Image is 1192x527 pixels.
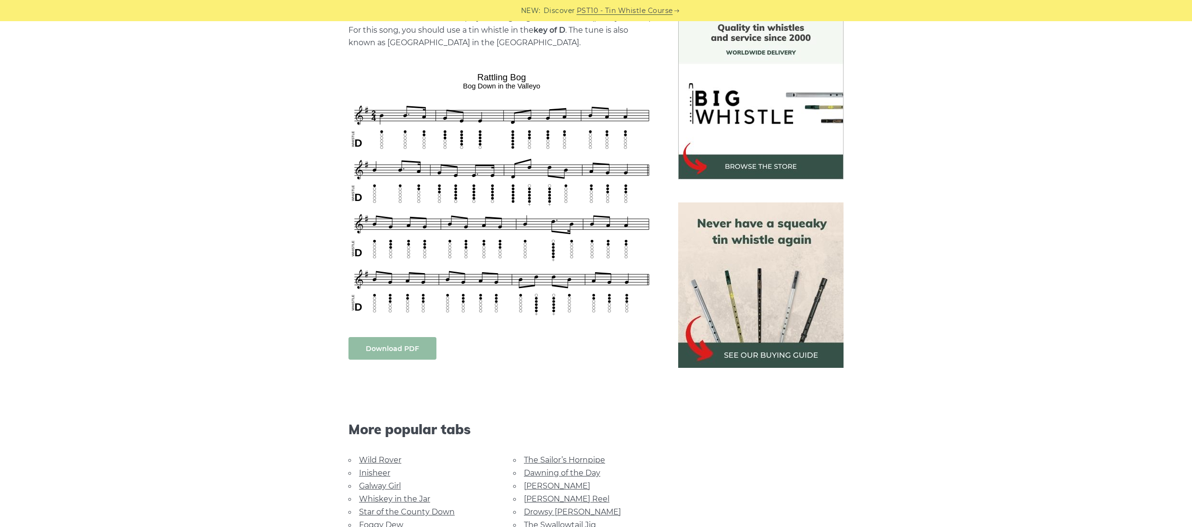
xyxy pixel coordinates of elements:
a: Wild Rover [359,455,401,464]
a: The Sailor’s Hornpipe [524,455,605,464]
img: Rattling Bog Tin Whistle Tab & Sheet Music [348,69,655,318]
a: Drowsy [PERSON_NAME] [524,507,621,516]
span: Discover [544,5,575,16]
img: BigWhistle Tin Whistle Store [678,14,844,179]
a: Inisheer [359,468,390,477]
a: Whiskey in the Jar [359,494,430,503]
a: [PERSON_NAME] Reel [524,494,609,503]
a: Star of the County Down [359,507,455,516]
a: Download PDF [348,337,436,360]
a: PST10 - Tin Whistle Course [577,5,673,16]
a: Galway Girl [359,481,401,490]
a: Dawning of the Day [524,468,600,477]
img: tin whistle buying guide [678,202,844,368]
p: Sheet music notes and tab to play on a tin whistle (penny whistle). For this song, you should use... [348,12,655,49]
span: More popular tabs [348,421,655,438]
a: [PERSON_NAME] [524,481,590,490]
span: NEW: [521,5,541,16]
strong: key of D [534,25,565,35]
